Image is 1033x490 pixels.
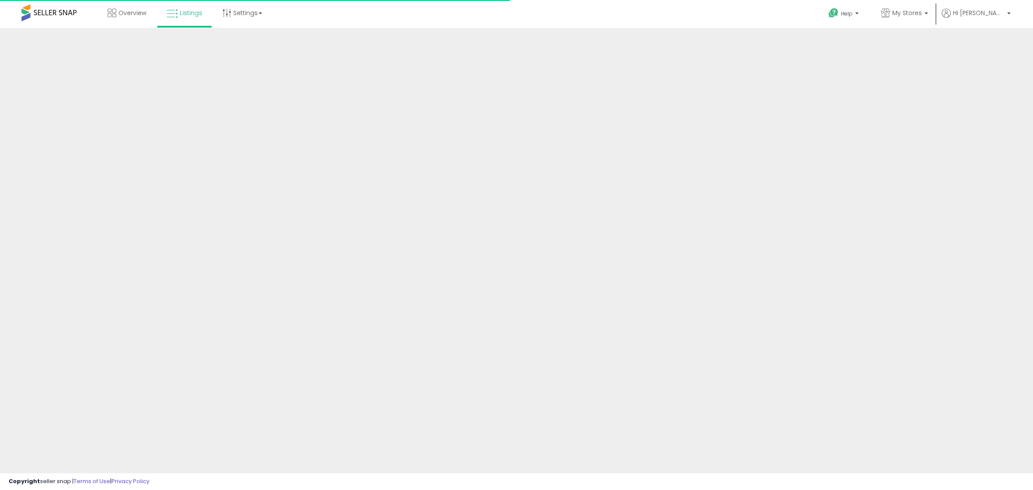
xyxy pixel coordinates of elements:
i: Get Help [828,8,839,19]
a: Help [822,1,867,28]
span: Overview [118,9,146,17]
span: Hi [PERSON_NAME] [953,9,1005,17]
span: Help [841,10,853,17]
span: Listings [180,9,202,17]
a: Hi [PERSON_NAME] [942,9,1011,28]
span: My Stores [892,9,922,17]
